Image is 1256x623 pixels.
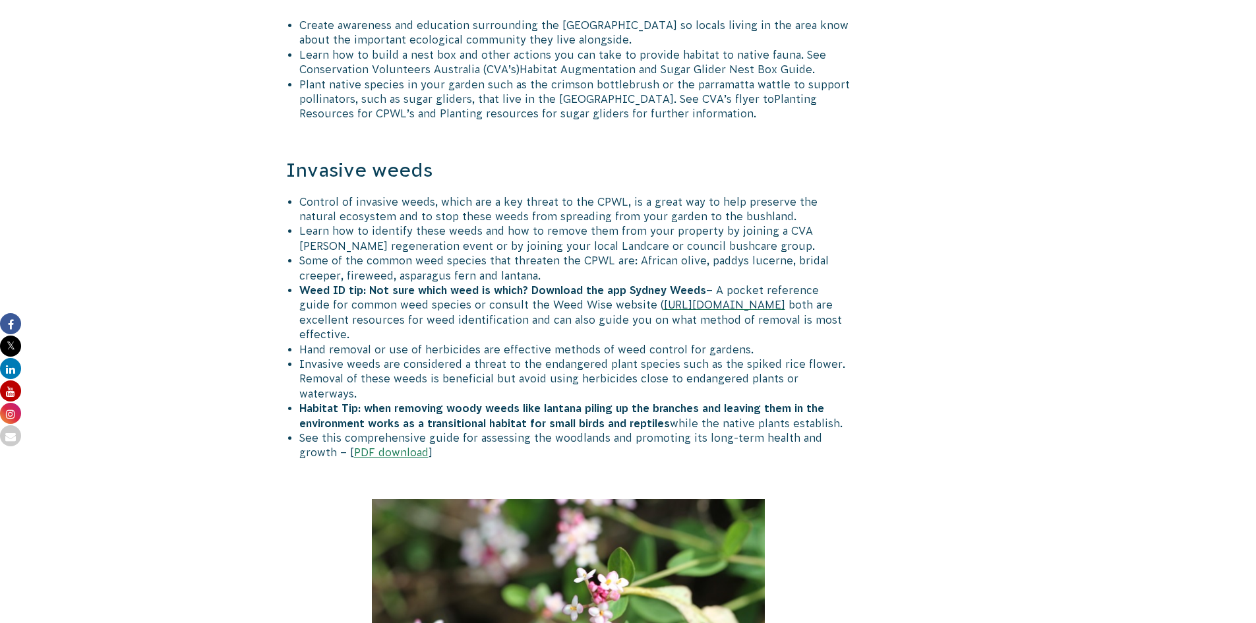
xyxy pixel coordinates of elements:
[299,78,850,105] span: Plant native species in your garden such as the crimson bottlebrush or the parramatta wattle to s...
[299,343,754,355] span: Hand removal or use of herbicides are effective methods of weed control for gardens.
[299,432,822,458] span: See this comprehensive guide for assessing the woodlands and promoting its long-term health and g...
[299,358,845,400] span: Invasive weeds are considered a threat to the endangered plant species such as the spiked rice fl...
[520,63,815,75] span: Habitat Augmentation and Sugar Glider Nest Box Guide.
[299,49,826,75] span: Learn how to build a nest box and other actions you can take to provide habitat to native fauna. ...
[299,225,815,251] span: Learn how to identify these weeds and how to remove them from your property by joining a CVA [PER...
[299,299,842,340] span: both are excellent resources for weed identification and can also guide you on what method of rem...
[299,402,361,414] span: Habitat Tip:
[299,284,706,296] span: Weed ID tip: Not sure which weed is which? Download the app Sydney Weeds
[299,19,849,45] span: Create awareness and education surrounding the [GEOGRAPHIC_DATA] so locals living in the area kno...
[354,446,429,458] a: PDF download
[299,402,824,429] span: when removing woody weeds like lantana piling up the branches and leaving them in the environment...
[286,157,852,184] h3: Invasive weeds
[299,254,829,281] span: Some of the common weed species that threaten the CPWL are: African olive, paddys lucerne, bridal...
[299,196,818,222] span: Control of invasive weeds, which are a key threat to the CPWL, is a great way to help preserve th...
[670,417,843,429] span: while the native plants establish.
[664,299,785,311] a: [URL][DOMAIN_NAME]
